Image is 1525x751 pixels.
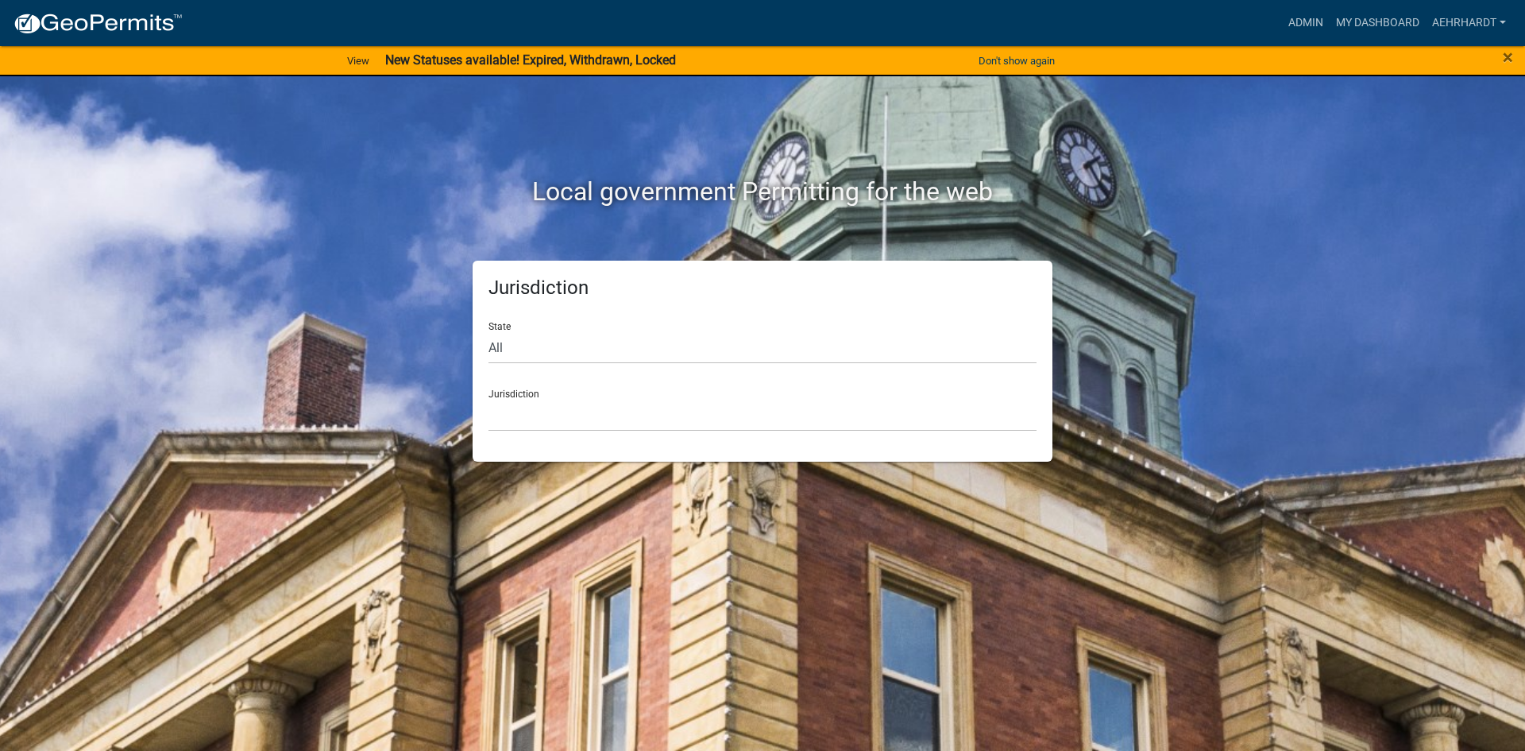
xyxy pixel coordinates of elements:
[1503,46,1513,68] span: ×
[1426,8,1512,38] a: aehrhardt
[341,48,376,74] a: View
[1503,48,1513,67] button: Close
[1282,8,1330,38] a: Admin
[322,176,1203,207] h2: Local government Permitting for the web
[972,48,1061,74] button: Don't show again
[385,52,676,68] strong: New Statuses available! Expired, Withdrawn, Locked
[488,277,1037,300] h5: Jurisdiction
[1330,8,1426,38] a: My Dashboard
